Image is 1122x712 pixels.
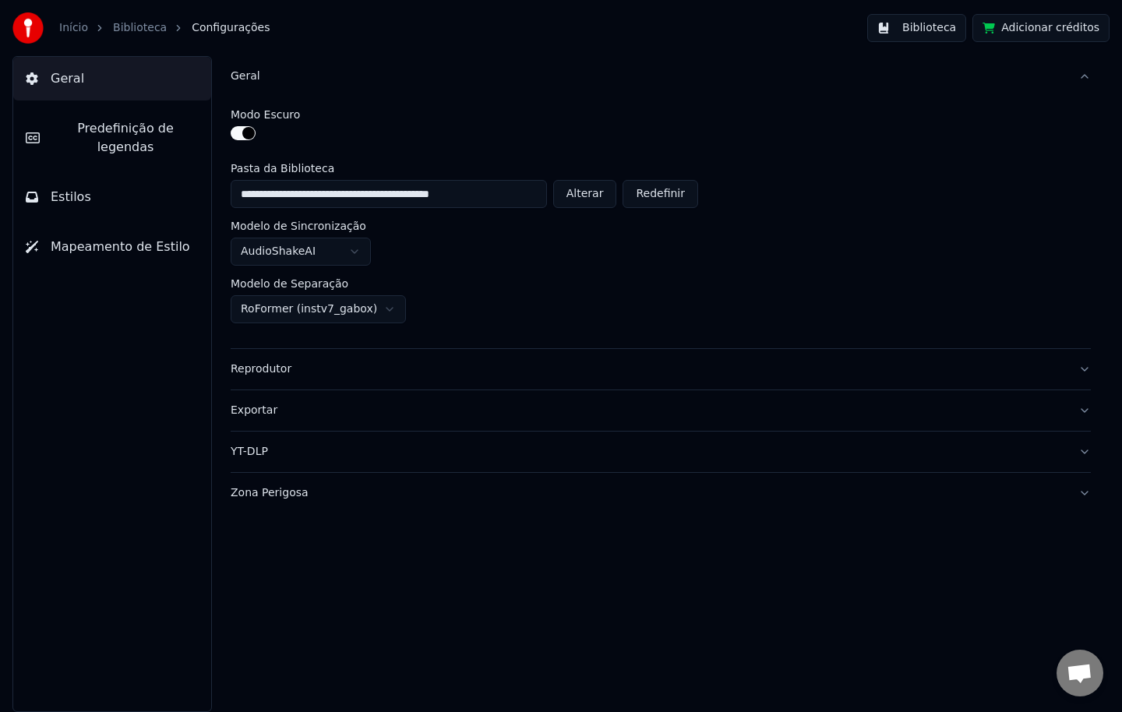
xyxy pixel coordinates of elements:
div: YT-DLP [231,444,1066,460]
span: Geral [51,69,84,88]
button: Predefinição de legendas [13,107,211,169]
label: Modelo de Sincronização [231,220,366,231]
button: Geral [231,56,1091,97]
span: Mapeamento de Estilo [51,238,190,256]
a: Início [59,20,88,36]
button: Reprodutor [231,349,1091,389]
label: Modo Escuro [231,109,300,120]
div: Geral [231,97,1091,348]
button: Redefinir [623,180,698,208]
button: Zona Perigosa [231,473,1091,513]
button: Adicionar créditos [972,14,1110,42]
span: Estilos [51,188,91,206]
label: Modelo de Separação [231,278,348,289]
button: Estilos [13,175,211,219]
div: Open chat [1057,650,1103,696]
button: Geral [13,57,211,100]
div: Reprodutor [231,361,1066,377]
button: Mapeamento de Estilo [13,225,211,269]
label: Pasta da Biblioteca [231,163,698,174]
nav: breadcrumb [59,20,270,36]
div: Geral [231,69,1066,84]
span: Predefinição de legendas [52,119,199,157]
button: Exportar [231,390,1091,431]
a: Biblioteca [113,20,167,36]
button: Biblioteca [867,14,966,42]
button: Alterar [553,180,617,208]
div: Zona Perigosa [231,485,1066,501]
button: YT-DLP [231,432,1091,472]
div: Exportar [231,403,1066,418]
img: youka [12,12,44,44]
span: Configurações [192,20,270,36]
